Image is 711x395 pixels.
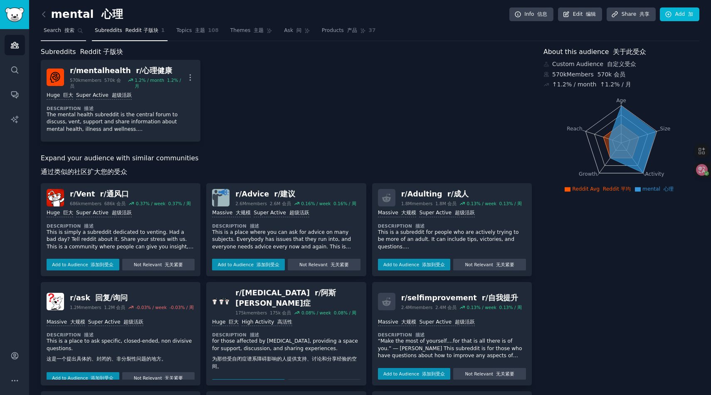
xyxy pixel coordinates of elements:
a: Search 搜索 [41,24,86,41]
button: Not Relevant 无关紧要 [288,379,360,391]
p: “Make the most of yourself....for that is all there is of you.” ― [PERSON_NAME] This subreddit is... [378,338,526,360]
img: aspergers [212,293,230,310]
div: Super Active [419,209,474,217]
div: Huge [47,92,73,100]
font: 心理 [664,186,674,192]
font: 无关紧要 [165,375,183,380]
font: -0.03% / 周 [170,305,194,310]
button: Not Relevant 无关紧要 [453,368,526,380]
div: 0.16 % / week [301,201,356,206]
div: -0.03 % / week [136,304,194,310]
button: Add to Audience 添加到受众 [47,372,119,384]
font: 570k 会员 [597,71,625,78]
button: Add to Audience 添加到受众 [212,379,285,391]
button: Not Relevant 无关紧要 [122,259,195,270]
font: 巨大 [63,210,73,216]
a: Subreddits Reddit 子版块1 [92,24,168,41]
font: 高活性 [277,319,292,325]
button: Not Relevant 无关紧要 [288,259,360,270]
font: 超级活跃 [123,319,143,325]
font: r/建议 [274,190,295,198]
font: 2.4M 会员 [435,305,457,310]
div: 1.8M members [401,201,457,206]
font: 巨大 [229,319,239,325]
font: 超级活跃 [112,92,132,98]
font: 0.13% / 周 [499,305,522,310]
font: 通过类似的社区扩大您的受众 [41,168,127,176]
font: 大规模 [70,319,85,325]
dt: Description [47,105,195,111]
dt: Description [212,332,360,338]
div: r/ Adulting [401,189,522,199]
span: About this audience [543,47,646,57]
span: Ask [284,27,301,34]
font: 无关紧要 [496,262,514,267]
a: Ask 问 [281,24,313,41]
button: Not Relevant 无关紧要 [453,259,526,270]
p: This is a place to ask specific, closed-ended, non divisive questions. [47,338,195,366]
a: Themes 主题 [227,24,275,41]
dt: Description [212,223,360,229]
font: 共享 [639,11,649,17]
font: 超级活跃 [112,210,132,216]
div: 175k members [235,310,291,316]
div: 570k members [70,77,125,89]
div: Massive [378,209,417,217]
a: Topics 主题108 [173,24,222,41]
font: Reddit 子版块 [125,27,158,33]
font: 无关紧要 [496,371,514,376]
button: Add to Audience 添加到受众 [378,368,451,380]
div: r/ [MEDICAL_DATA] [235,288,360,308]
font: 超级活跃 [289,210,309,216]
span: Themes [230,27,264,34]
font: 添加到受众 [257,262,279,267]
font: Reddit 平均 [603,186,631,192]
font: 添加到受众 [422,371,445,376]
div: Super Active [419,319,474,326]
div: r/ ask [70,293,194,303]
font: 0.13% / 周 [499,201,522,206]
span: 1 [161,27,165,34]
font: 描述 [84,223,94,228]
img: ask [47,293,64,310]
div: Super Active [76,92,131,100]
p: for those affected by [MEDICAL_DATA], providing a space for support, discussion, and sharing expe... [212,338,360,373]
font: 回复/询问 [95,294,128,302]
tspan: Growth [579,171,597,177]
a: Add 加 [660,7,699,22]
div: r/ Advice [235,189,356,199]
font: 无关紧要 [331,262,349,267]
font: 0.16% / 周 [333,201,356,206]
font: 心理 [101,8,123,20]
font: 描述 [415,332,425,337]
font: ↑1.2% / 月 [600,81,631,88]
img: GummySearch logo [5,7,24,22]
font: 描述 [250,332,259,337]
div: Massive [378,319,417,326]
font: 添加到受众 [91,375,114,380]
span: Subreddits [95,27,158,34]
span: Expand your audience with similar communities [41,153,198,180]
button: Add to Audience 添加到受众 [212,259,285,270]
p: This is simply a subreddit dedicated to venting. Had a bad day? Tell reddit about it. Share your ... [47,229,195,251]
div: 0.13 % / week [467,304,522,310]
font: 信息 [537,11,547,17]
div: 686k members [70,201,126,206]
font: 175k 会员 [270,310,291,315]
tspan: Age [616,98,626,103]
font: 大规模 [401,319,416,325]
div: 1.2M members [70,304,125,310]
font: 关于此受众 [613,48,646,56]
p: This is a place where you can ask for advice on many subjects. Everybody has issues that they run... [212,229,360,251]
div: r/ selfimprovement [401,293,522,303]
p: The mental health subreddit is the central forum to discuss, vent, support and share information ... [47,111,195,133]
button: Add to Audience 添加到受众 [47,259,119,270]
div: Massive [212,209,251,217]
font: Reddit 子版块 [80,48,123,56]
font: r/心理健康 [136,66,172,75]
div: Super Active [254,209,309,217]
span: Search [44,27,74,34]
font: 编辑 [586,11,596,17]
div: r/ mentalhealth [70,66,186,76]
p: This is a subreddit for people who are actively trying to be more of an adult. It can include tip... [378,229,526,251]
